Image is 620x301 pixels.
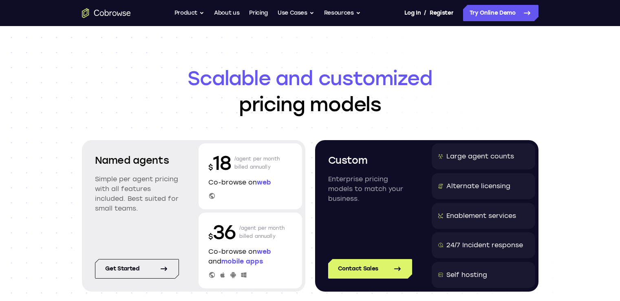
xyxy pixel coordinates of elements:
a: Log In [404,5,421,21]
button: Product [174,5,205,21]
button: Resources [324,5,361,21]
a: Go to the home page [82,8,131,18]
span: mobile apps [221,257,263,265]
p: 36 [208,219,236,245]
span: web [257,178,271,186]
span: Scalable and customized [82,65,538,91]
h2: Named agents [95,153,179,168]
div: Self hosting [446,270,487,280]
div: Enablement services [446,211,516,221]
button: Use Cases [278,5,314,21]
span: web [257,248,271,255]
a: Pricing [249,5,268,21]
h1: pricing models [82,65,538,117]
a: Try Online Demo [463,5,538,21]
span: $ [208,163,213,172]
div: Large agent counts [446,152,514,161]
p: Co-browse on [208,178,292,187]
a: About us [214,5,239,21]
p: Co-browse on and [208,247,292,266]
div: Alternate licensing [446,181,510,191]
div: 24/7 Incident response [446,240,523,250]
p: Enterprise pricing models to match your business. [328,174,412,204]
p: /agent per month billed annually [239,219,285,245]
a: Register [430,5,453,21]
h2: Custom [328,153,412,168]
p: Simple per agent pricing with all features included. Best suited for small teams. [95,174,179,213]
a: Contact Sales [328,259,412,279]
a: Get started [95,259,179,279]
p: 18 [208,150,231,176]
p: /agent per month billed annually [234,150,280,176]
span: $ [208,232,213,241]
span: / [424,8,426,18]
